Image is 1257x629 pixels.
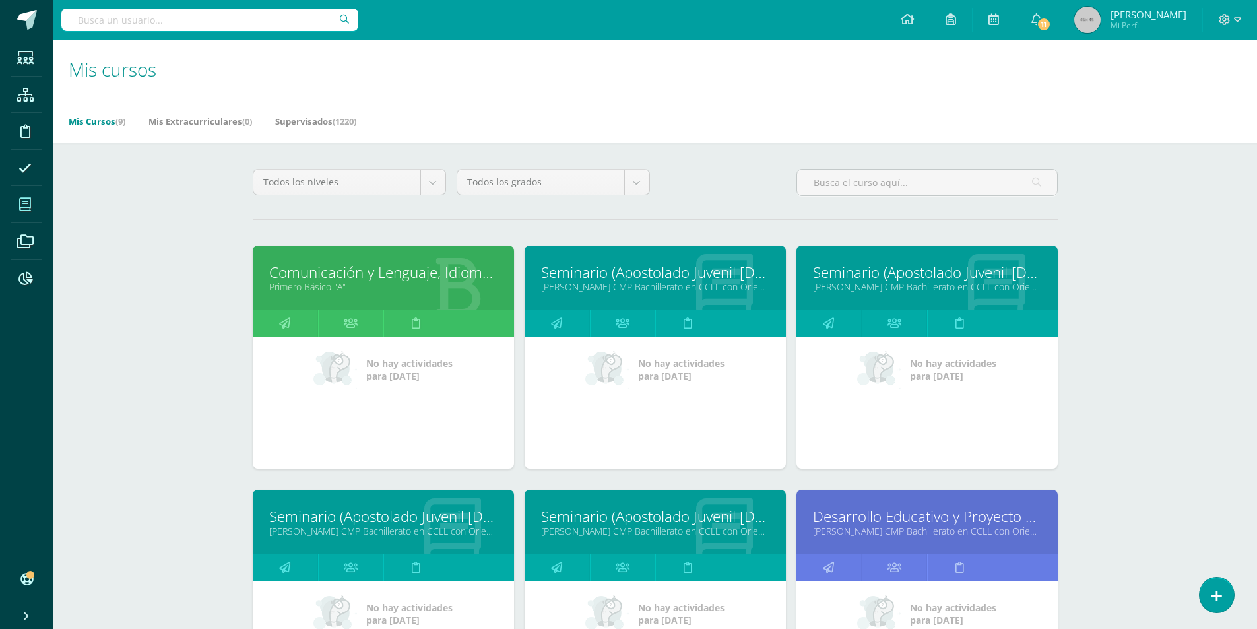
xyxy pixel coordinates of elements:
span: (0) [242,116,252,127]
span: No hay actividades para [DATE] [638,601,725,626]
span: (1220) [333,116,356,127]
img: 45x45 [1074,7,1101,33]
a: Seminario (Apostolado Juvenil [DEMOGRAPHIC_DATA] -AJS) [269,506,498,527]
a: Supervisados(1220) [275,111,356,132]
span: Todos los niveles [263,170,410,195]
img: no_activities_small.png [585,350,629,389]
input: Busca un usuario... [61,9,358,31]
a: Mis Extracurriculares(0) [148,111,252,132]
span: Mi Perfil [1111,20,1186,31]
span: (9) [115,116,125,127]
img: no_activities_small.png [313,350,357,389]
span: Todos los grados [467,170,614,195]
a: [PERSON_NAME] CMP Bachillerato en CCLL con Orientación en Computación "A" [813,525,1041,537]
a: Desarrollo Educativo y Proyecto de Vida [813,506,1041,527]
a: Seminario (Apostolado Juvenil [DEMOGRAPHIC_DATA] -AJS) [541,262,769,282]
a: Primero Básico "A" [269,281,498,293]
a: Todos los niveles [253,170,445,195]
a: Comunicación y Lenguaje, Idioma Español [269,262,498,282]
span: Mis cursos [69,57,156,82]
img: no_activities_small.png [857,350,901,389]
span: No hay actividades para [DATE] [638,357,725,382]
span: [PERSON_NAME] [1111,8,1186,21]
a: Mis Cursos(9) [69,111,125,132]
a: Seminario (Apostolado Juvenil [DEMOGRAPHIC_DATA] -AJS) [541,506,769,527]
a: Seminario (Apostolado Juvenil [DEMOGRAPHIC_DATA] -AJS) [813,262,1041,282]
span: No hay actividades para [DATE] [910,601,996,626]
span: No hay actividades para [DATE] [366,357,453,382]
span: No hay actividades para [DATE] [910,357,996,382]
a: [PERSON_NAME] CMP Bachillerato en CCLL con Orientación en Computación "D" [541,525,769,537]
span: No hay actividades para [DATE] [366,601,453,626]
a: [PERSON_NAME] CMP Bachillerato en CCLL con Orientación en Computación "C" [269,525,498,537]
span: 11 [1037,17,1051,32]
a: [PERSON_NAME] CMP Bachillerato en CCLL con Orientación en Computación "B" [813,281,1041,293]
a: Todos los grados [457,170,649,195]
a: [PERSON_NAME] CMP Bachillerato en CCLL con Orientación en Computación "A" [541,281,769,293]
input: Busca el curso aquí... [797,170,1057,195]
